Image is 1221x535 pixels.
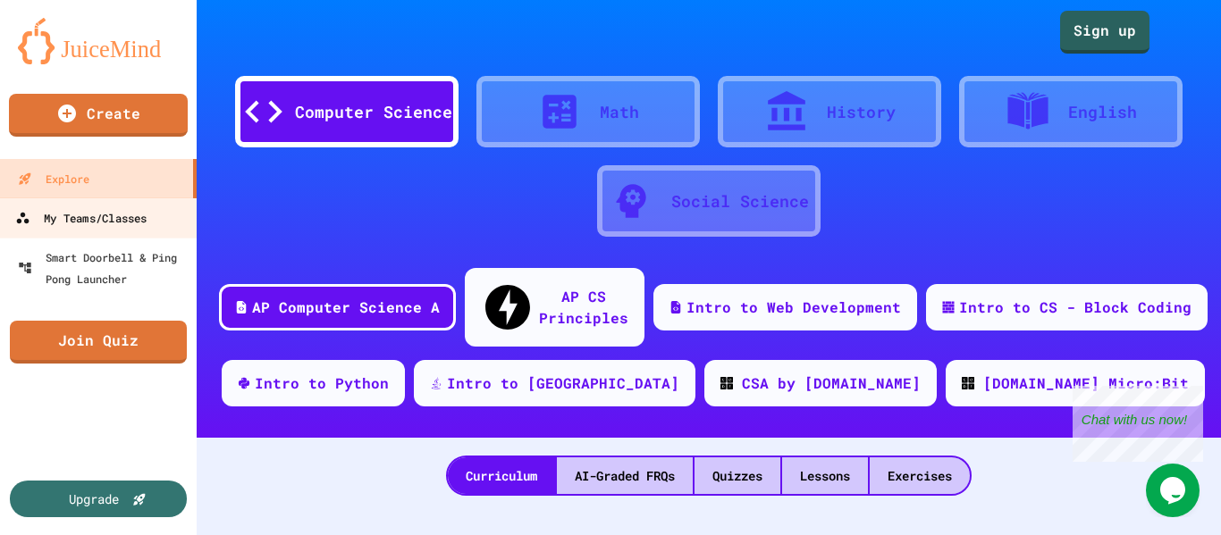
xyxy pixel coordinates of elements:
div: Intro to Python [255,372,389,394]
div: Quizzes [695,457,780,494]
div: AI-Graded FRQs [557,457,693,494]
div: Curriculum [448,457,555,494]
div: AP CS Principles [539,286,628,329]
div: CSA by [DOMAIN_NAME] [742,372,921,394]
div: Intro to [GEOGRAPHIC_DATA] [447,372,679,394]
div: Upgrade [69,489,119,508]
img: logo-orange.svg [18,18,179,64]
a: Create [9,94,188,137]
div: English [1068,100,1137,124]
div: Social Science [671,189,809,213]
div: Intro to Web Development [686,297,901,318]
a: Sign up [1060,11,1149,54]
a: Join Quiz [10,321,187,364]
div: [DOMAIN_NAME] Micro:Bit [983,372,1189,394]
div: Lessons [782,457,868,494]
div: AP Computer Science A [252,297,440,318]
img: CODE_logo_RGB.png [962,377,974,389]
div: My Teams/Classes [15,207,147,230]
div: Smart Doorbell & Ping Pong Launcher [18,247,189,289]
div: Intro to CS - Block Coding [959,297,1192,318]
iframe: chat widget [1146,464,1203,517]
div: Math [600,100,639,124]
div: History [827,100,896,124]
div: Computer Science [295,100,452,124]
iframe: chat widget [1073,386,1203,462]
img: CODE_logo_RGB.png [720,377,733,389]
div: Explore [18,168,89,189]
div: Exercises [870,457,970,494]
